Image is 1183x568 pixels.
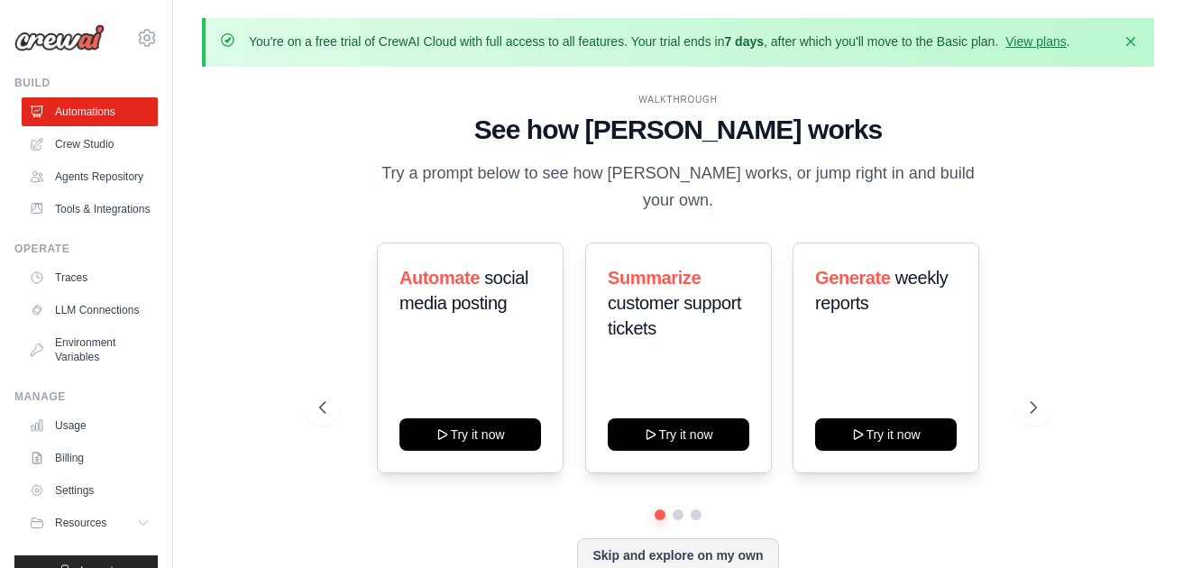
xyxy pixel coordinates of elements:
[22,328,158,371] a: Environment Variables
[815,268,948,313] span: weekly reports
[14,389,158,404] div: Manage
[22,476,158,505] a: Settings
[319,114,1038,146] h1: See how [PERSON_NAME] works
[399,268,480,288] span: Automate
[249,32,1070,50] p: You're on a free trial of CrewAI Cloud with full access to all features. Your trial ends in , aft...
[22,508,158,537] button: Resources
[22,444,158,472] a: Billing
[22,195,158,224] a: Tools & Integrations
[608,293,741,338] span: customer support tickets
[22,130,158,159] a: Crew Studio
[608,268,701,288] span: Summarize
[399,418,541,451] button: Try it now
[55,516,106,530] span: Resources
[375,160,981,214] p: Try a prompt below to see how [PERSON_NAME] works, or jump right in and build your own.
[14,242,158,256] div: Operate
[319,93,1038,106] div: WALKTHROUGH
[22,97,158,126] a: Automations
[22,263,158,292] a: Traces
[815,268,891,288] span: Generate
[14,24,105,51] img: Logo
[14,76,158,90] div: Build
[1005,34,1066,49] a: View plans
[22,296,158,325] a: LLM Connections
[22,162,158,191] a: Agents Repository
[399,268,528,313] span: social media posting
[22,411,158,440] a: Usage
[815,418,957,451] button: Try it now
[608,418,749,451] button: Try it now
[724,34,764,49] strong: 7 days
